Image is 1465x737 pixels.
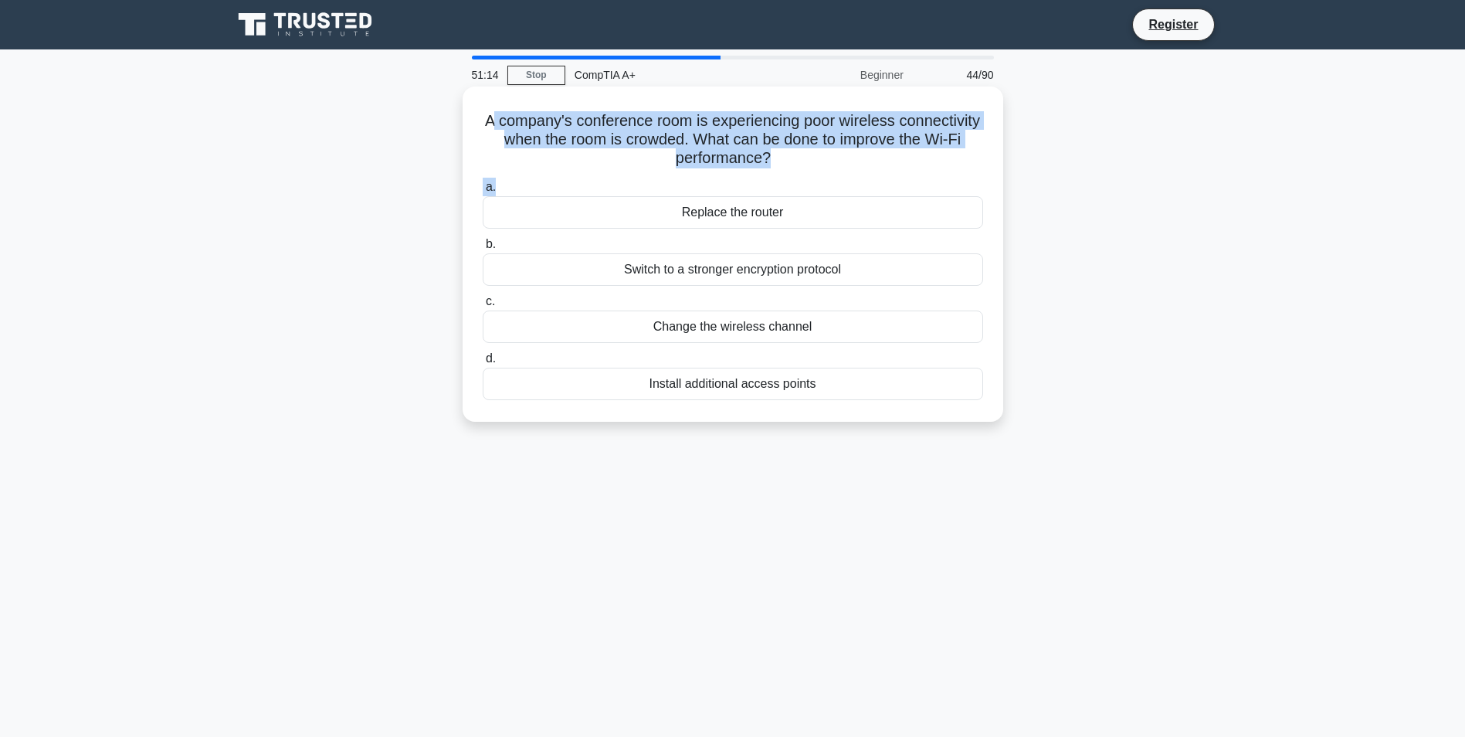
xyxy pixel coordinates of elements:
[486,352,496,365] span: d.
[507,66,565,85] a: Stop
[483,253,983,286] div: Switch to a stronger encryption protocol
[486,180,496,193] span: a.
[463,59,507,90] div: 51:14
[483,368,983,400] div: Install additional access points
[483,196,983,229] div: Replace the router
[913,59,1003,90] div: 44/90
[1139,15,1207,34] a: Register
[483,311,983,343] div: Change the wireless channel
[486,294,495,307] span: c.
[565,59,778,90] div: CompTIA A+
[486,237,496,250] span: b.
[778,59,913,90] div: Beginner
[481,111,985,168] h5: A company's conference room is experiencing poor wireless connectivity when the room is crowded. ...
